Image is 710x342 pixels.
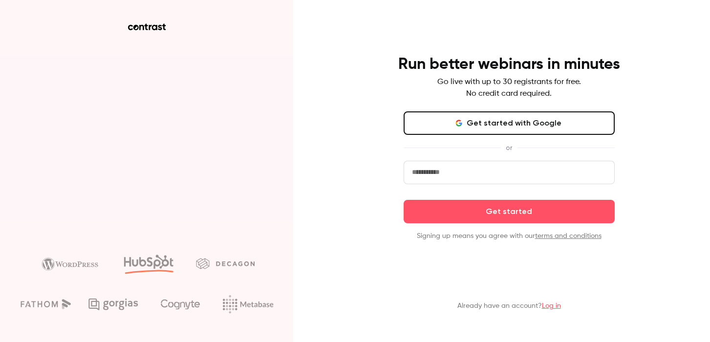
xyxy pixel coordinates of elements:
button: Get started with Google [404,111,615,135]
p: Already have an account? [457,301,561,311]
p: Go live with up to 30 registrants for free. No credit card required. [437,76,581,100]
span: or [501,143,517,153]
button: Get started [404,200,615,223]
a: Log in [542,302,561,309]
img: decagon [196,258,255,269]
a: terms and conditions [535,233,602,239]
p: Signing up means you agree with our [404,231,615,241]
h4: Run better webinars in minutes [398,55,620,74]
